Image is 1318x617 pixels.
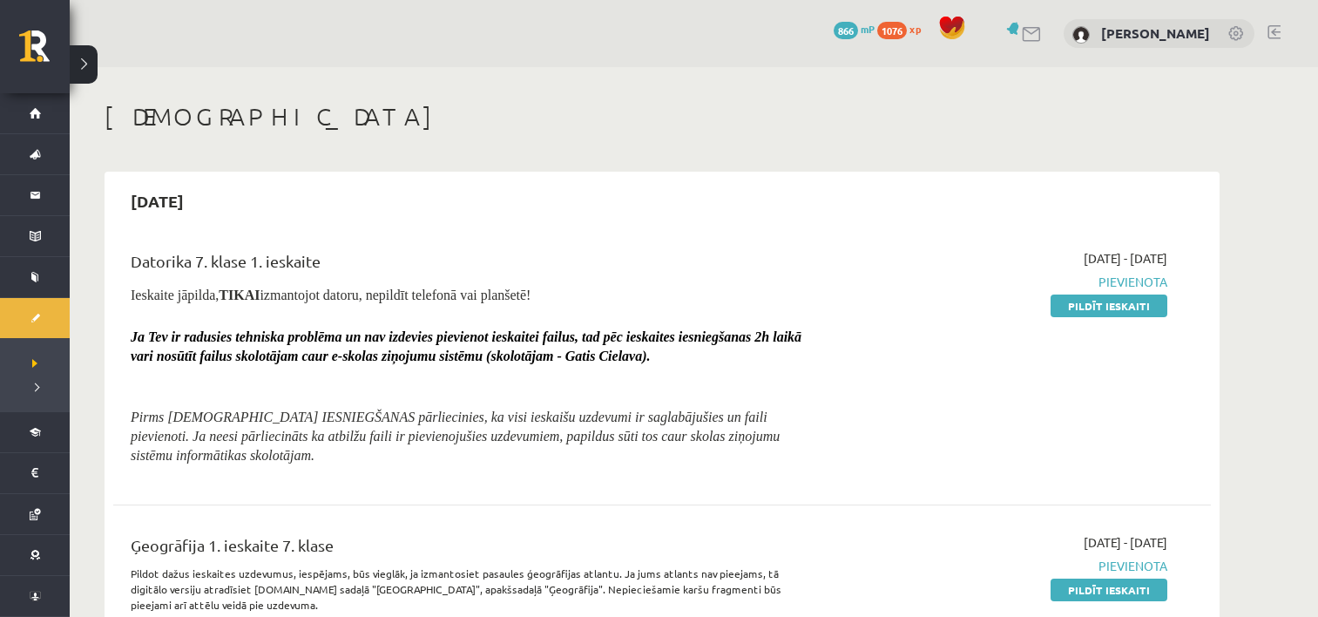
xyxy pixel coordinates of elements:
[131,329,801,363] span: Ja Tev ir radusies tehniska problēma un nav izdevies pievienot ieskaitei failus, tad pēc ieskaite...
[877,22,929,36] a: 1076 xp
[131,288,531,302] span: Ieskaite jāpilda, izmantojot datoru, nepildīt telefonā vai planšetē!
[1051,579,1167,601] a: Pildīt ieskaiti
[1084,249,1167,268] span: [DATE] - [DATE]
[909,22,921,36] span: xp
[877,22,907,39] span: 1076
[131,410,780,463] span: Pirms [DEMOGRAPHIC_DATA] IESNIEGŠANAS pārliecinies, ka visi ieskaišu uzdevumi ir saglabājušies un...
[834,22,875,36] a: 866 mP
[131,533,813,566] div: Ģeogrāfija 1. ieskaite 7. klase
[219,288,260,302] b: TIKAI
[113,180,201,221] h2: [DATE]
[839,273,1167,291] span: Pievienota
[131,566,813,613] p: Pildot dažus ieskaites uzdevumus, iespējams, būs vieglāk, ja izmantosiet pasaules ģeogrāfijas atl...
[839,557,1167,575] span: Pievienota
[131,249,813,281] div: Datorika 7. klase 1. ieskaite
[834,22,858,39] span: 866
[1084,533,1167,552] span: [DATE] - [DATE]
[1101,24,1210,42] a: [PERSON_NAME]
[1072,26,1090,44] img: Lina Tovanceva
[19,31,70,74] a: Rīgas 1. Tālmācības vidusskola
[1051,295,1167,317] a: Pildīt ieskaiti
[861,22,875,36] span: mP
[105,102,1220,132] h1: [DEMOGRAPHIC_DATA]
